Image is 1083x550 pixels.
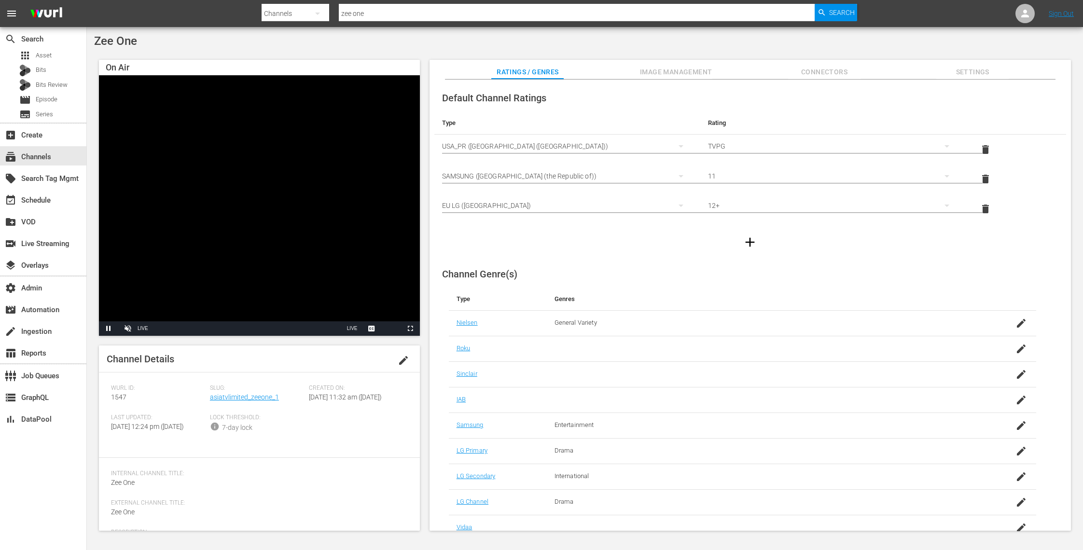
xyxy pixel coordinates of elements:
th: Genres [547,288,971,311]
span: Create [5,129,16,141]
table: simple table [434,111,1066,224]
span: Search [829,4,855,21]
button: Unmute [118,321,138,336]
span: Series [36,110,53,119]
button: Search [815,4,857,21]
th: Type [449,288,547,311]
span: [DATE] 12:24 pm ([DATE]) [111,423,184,430]
button: Picture-in-Picture [381,321,401,336]
span: 1547 [111,393,126,401]
div: TVPG [708,133,958,160]
div: 12+ [708,192,958,219]
button: delete [974,167,997,191]
div: Bits Review [19,79,31,91]
a: Samsung [457,421,484,428]
span: Connectors [788,66,861,78]
button: Seek to live, currently playing live [343,321,362,336]
span: LIVE [347,326,358,331]
span: Schedule [5,194,16,206]
span: info [210,422,220,431]
a: LG Primary [457,447,487,454]
a: Sign Out [1049,10,1074,17]
span: delete [980,144,991,155]
span: DataPool [5,413,16,425]
th: Type [434,111,700,135]
span: Zee One [111,508,135,516]
span: Reports [5,347,16,359]
span: Asset [19,50,31,61]
span: Last Updated: [111,414,205,422]
span: Channel Details [107,353,174,365]
span: delete [980,173,991,185]
button: delete [974,197,997,220]
span: On Air [106,62,129,72]
th: Rating [700,111,966,135]
span: Overlays [5,260,16,271]
span: menu [6,8,17,19]
button: Pause [99,321,118,336]
span: Slug: [210,385,304,392]
a: LG Channel [457,498,488,505]
div: 11 [708,163,958,190]
span: Image Management [640,66,712,78]
span: Wurl ID: [111,385,205,392]
span: Channels [5,151,16,163]
span: Default Channel Ratings [442,92,546,104]
span: Search Tag Mgmt [5,173,16,184]
span: delete [980,203,991,215]
span: Admin [5,282,16,294]
span: Lock Threshold: [210,414,304,422]
span: Settings [936,66,1009,78]
a: Vidaa [457,523,472,531]
span: edit [398,355,409,366]
span: Internal Channel Title: [111,470,403,478]
span: Live Streaming [5,238,16,249]
div: LIVE [138,321,148,336]
span: [DATE] 11:32 am ([DATE]) [309,393,382,401]
span: Created On: [309,385,403,392]
a: Nielsen [457,319,478,326]
span: VOD [5,216,16,228]
span: Automation [5,304,16,316]
button: delete [974,138,997,161]
span: Asset [36,51,52,60]
span: Zee One [111,479,135,486]
div: EU LG ([GEOGRAPHIC_DATA]) [442,192,693,219]
button: edit [392,349,415,372]
span: Description: [111,529,403,536]
button: Fullscreen [401,321,420,336]
span: Ratings / Genres [491,66,564,78]
a: Roku [457,344,471,352]
span: Zee One [94,34,137,48]
a: Sinclair [457,370,477,377]
span: Search [5,33,16,45]
div: Bits [19,65,31,76]
div: USA_PR ([GEOGRAPHIC_DATA] ([GEOGRAPHIC_DATA])) [442,133,693,160]
a: LG Secondary [457,472,496,480]
button: Captions [362,321,381,336]
span: Job Queues [5,370,16,382]
a: IAB [457,396,466,403]
span: Bits [36,65,46,75]
a: asiatvlimited_zeeone_1 [210,393,279,401]
span: Bits Review [36,80,68,90]
span: Ingestion [5,326,16,337]
span: Episode [36,95,57,104]
span: GraphQL [5,392,16,403]
div: SAMSUNG ([GEOGRAPHIC_DATA] (the Republic of)) [442,163,693,190]
div: Video Player [99,75,420,336]
span: External Channel Title: [111,499,403,507]
div: 7-day lock [222,423,252,433]
span: Episode [19,94,31,106]
span: Channel Genre(s) [442,268,517,280]
span: Series [19,109,31,120]
img: ans4CAIJ8jUAAAAAAAAAAAAAAAAAAAAAAAAgQb4GAAAAAAAAAAAAAAAAAAAAAAAAJMjXAAAAAAAAAAAAAAAAAAAAAAAAgAT5G... [23,2,69,25]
